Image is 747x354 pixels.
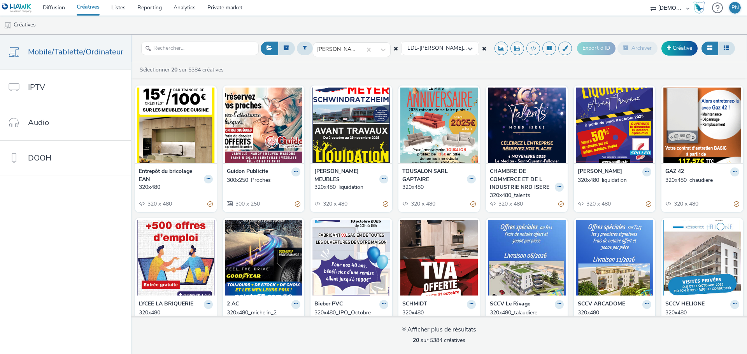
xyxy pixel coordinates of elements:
[693,2,705,14] img: Hawk Academy
[578,309,652,317] a: 320x480
[661,41,698,55] a: Créative
[490,167,553,191] strong: CHAMBRE DE COMMERCE ET DE L INDUSTRIE NRD ISERE
[383,200,388,208] div: Partiellement valide
[28,117,49,128] span: Audio
[578,176,652,184] a: 320x480_liquidation
[646,200,651,208] div: Partiellement valide
[413,337,465,344] span: sur 5384 créatives
[578,309,649,317] div: 320x480
[4,21,12,29] img: mobile
[490,309,561,317] div: 320x480_talaudiere
[558,200,564,208] div: Partiellement valide
[701,42,718,55] button: Grille
[577,42,615,54] button: Export d'ID
[312,87,390,163] img: 320x480_liquidation visual
[498,200,523,208] span: 320 x 480
[227,167,268,176] strong: Guidon Publicite
[314,183,388,191] a: 320x480_liquidation
[207,200,213,208] div: Partiellement valide
[413,337,419,344] strong: 20
[400,87,478,163] img: 320x480 visual
[578,300,625,309] strong: SCCV ARCADOME
[227,176,301,184] a: 300x250_Proches
[490,309,564,317] a: 320x480_talaudiere
[314,183,385,191] div: 320x480_liquidation
[665,167,684,176] strong: GAZ 42
[312,220,390,296] img: 320x480_JPO_Octobre visual
[295,200,300,208] div: Partiellement valide
[139,183,213,191] a: 320x480
[402,183,476,191] a: 320x480
[139,167,202,183] strong: Entrepôt du bricolage EAN
[139,309,213,317] a: 320x480
[227,309,301,317] a: 320x480_michelin_2
[314,309,385,317] div: 320x480_JPO_Octobre
[578,167,622,176] strong: [PERSON_NAME]
[665,176,739,184] a: 320x480_chaudiere
[490,192,564,199] a: 320x480_talents
[28,46,123,58] span: Mobile/Tablette/Ordinateur
[139,183,210,191] div: 320x480
[488,87,566,163] img: 320x480_talents visual
[663,220,741,296] img: 320x480 visual
[576,87,654,163] img: 320x480_liquidation visual
[673,200,698,208] span: 320 x 480
[410,200,435,208] span: 320 x 480
[402,183,473,191] div: 320x480
[402,309,473,317] div: 320x480
[617,42,658,55] button: Archiver
[2,3,32,13] img: undefined Logo
[227,176,298,184] div: 300x250_Proches
[402,167,465,183] strong: TOUSALON SARL GAPTAIRE
[488,220,566,296] img: 320x480_talaudiere visual
[171,66,177,73] strong: 20
[322,200,347,208] span: 320 x 480
[576,220,654,296] img: 320x480 visual
[665,176,736,184] div: 320x480_chaudiere
[141,42,259,55] input: Rechercher...
[731,2,739,14] div: PN
[734,200,739,208] div: Partiellement valide
[402,309,476,317] a: 320x480
[578,176,649,184] div: 320x480_liquidation
[718,42,735,55] button: Liste
[227,309,298,317] div: 320x480_michelin_2
[28,152,51,164] span: DOOH
[137,87,215,163] img: 320x480 visual
[314,309,388,317] a: 320x480_JPO_Octobre
[314,167,377,183] strong: [PERSON_NAME] MEUBLES
[665,300,705,309] strong: SCCV HELIONE
[28,82,45,93] span: IPTV
[400,220,478,296] img: 320x480 visual
[139,300,193,309] strong: LYCEE LA BRIQUERIE
[402,325,476,334] div: Afficher plus de résultats
[225,220,303,296] img: 320x480_michelin_2 visual
[235,200,260,208] span: 300 x 250
[314,300,343,309] strong: Bieber PVC
[490,192,561,199] div: 320x480_talents
[407,45,467,52] span: LDL-[PERSON_NAME] GARAGE-PROG SEULE-300x250-14045585
[139,309,210,317] div: 320x480
[139,66,227,73] a: Sélectionner sur 5384 créatives
[227,300,239,309] strong: 2 AC
[665,309,739,317] a: 320x480
[586,200,611,208] span: 320 x 480
[490,300,530,309] strong: SCCV Le Rivage
[665,309,736,317] div: 320x480
[147,200,172,208] span: 320 x 480
[137,220,215,296] img: 320x480 visual
[470,200,476,208] div: Partiellement valide
[402,300,427,309] strong: SCHMIDT
[693,2,708,14] a: Hawk Academy
[225,87,303,163] img: 300x250_Proches visual
[663,87,741,163] img: 320x480_chaudiere visual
